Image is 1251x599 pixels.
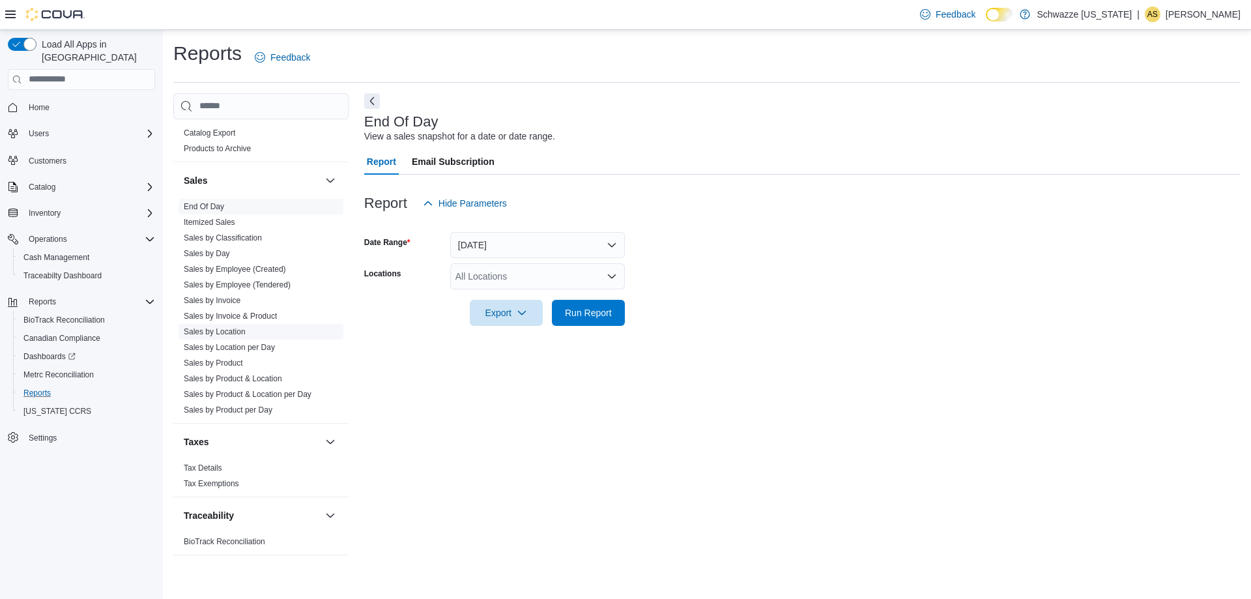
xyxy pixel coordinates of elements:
[450,232,625,258] button: [DATE]
[184,537,265,546] a: BioTrack Reconciliation
[184,358,243,368] a: Sales by Product
[184,374,282,383] a: Sales by Product & Location
[18,330,106,346] a: Canadian Compliance
[23,430,155,446] span: Settings
[184,479,239,488] a: Tax Exemptions
[23,270,102,281] span: Traceabilty Dashboard
[23,370,94,380] span: Metrc Reconciliation
[552,300,625,326] button: Run Report
[184,217,235,227] span: Itemized Sales
[184,536,265,547] span: BioTrack Reconciliation
[23,179,155,195] span: Catalog
[1037,7,1132,22] p: Schwazze [US_STATE]
[18,367,155,383] span: Metrc Reconciliation
[23,231,155,247] span: Operations
[173,534,349,555] div: Traceability
[184,201,224,212] span: End Of Day
[184,128,235,138] a: Catalog Export
[323,173,338,188] button: Sales
[364,196,407,211] h3: Report
[565,306,612,319] span: Run Report
[3,293,160,311] button: Reports
[13,347,160,366] a: Dashboards
[18,268,155,284] span: Traceabilty Dashboard
[250,44,315,70] a: Feedback
[173,40,242,66] h1: Reports
[184,358,243,368] span: Sales by Product
[364,269,401,279] label: Locations
[18,312,155,328] span: BioTrack Reconciliation
[184,265,286,274] a: Sales by Employee (Created)
[323,434,338,450] button: Taxes
[184,435,209,448] h3: Taxes
[23,100,55,115] a: Home
[270,51,310,64] span: Feedback
[184,295,240,306] span: Sales by Invoice
[23,126,54,141] button: Users
[23,294,61,310] button: Reports
[13,248,160,267] button: Cash Management
[367,149,396,175] span: Report
[29,102,50,113] span: Home
[184,280,291,290] span: Sales by Employee (Tendered)
[29,297,56,307] span: Reports
[364,114,439,130] h3: End Of Day
[439,197,507,210] span: Hide Parameters
[23,152,155,168] span: Customers
[184,478,239,489] span: Tax Exemptions
[184,128,235,138] span: Catalog Export
[184,327,246,336] a: Sales by Location
[18,403,96,419] a: [US_STATE] CCRS
[184,373,282,384] span: Sales by Product & Location
[184,312,277,321] a: Sales by Invoice & Product
[29,128,49,139] span: Users
[23,231,72,247] button: Operations
[184,248,230,259] span: Sales by Day
[29,182,55,192] span: Catalog
[18,403,155,419] span: Washington CCRS
[184,509,234,522] h3: Traceability
[364,130,555,143] div: View a sales snapshot for a date or date range.
[936,8,975,21] span: Feedback
[184,144,251,153] a: Products to Archive
[1147,7,1158,22] span: AS
[184,405,272,415] a: Sales by Product per Day
[173,199,349,423] div: Sales
[23,294,155,310] span: Reports
[29,433,57,443] span: Settings
[13,384,160,402] button: Reports
[13,329,160,347] button: Canadian Compliance
[184,233,262,242] a: Sales by Classification
[364,237,410,248] label: Date Range
[29,208,61,218] span: Inventory
[18,349,155,364] span: Dashboards
[184,280,291,289] a: Sales by Employee (Tendered)
[23,315,105,325] span: BioTrack Reconciliation
[184,296,240,305] a: Sales by Invoice
[184,174,320,187] button: Sales
[3,204,160,222] button: Inventory
[184,342,275,353] span: Sales by Location per Day
[915,1,981,27] a: Feedback
[986,8,1013,22] input: Dark Mode
[3,151,160,169] button: Customers
[3,428,160,447] button: Settings
[412,149,495,175] span: Email Subscription
[184,174,208,187] h3: Sales
[478,300,535,326] span: Export
[1145,7,1160,22] div: Annette Sanders
[173,460,349,497] div: Taxes
[23,351,76,362] span: Dashboards
[13,402,160,420] button: [US_STATE] CCRS
[184,390,311,399] a: Sales by Product & Location per Day
[184,509,320,522] button: Traceability
[23,179,61,195] button: Catalog
[18,250,94,265] a: Cash Management
[3,178,160,196] button: Catalog
[23,153,72,169] a: Customers
[18,349,81,364] a: Dashboards
[1166,7,1241,22] p: [PERSON_NAME]
[418,190,512,216] button: Hide Parameters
